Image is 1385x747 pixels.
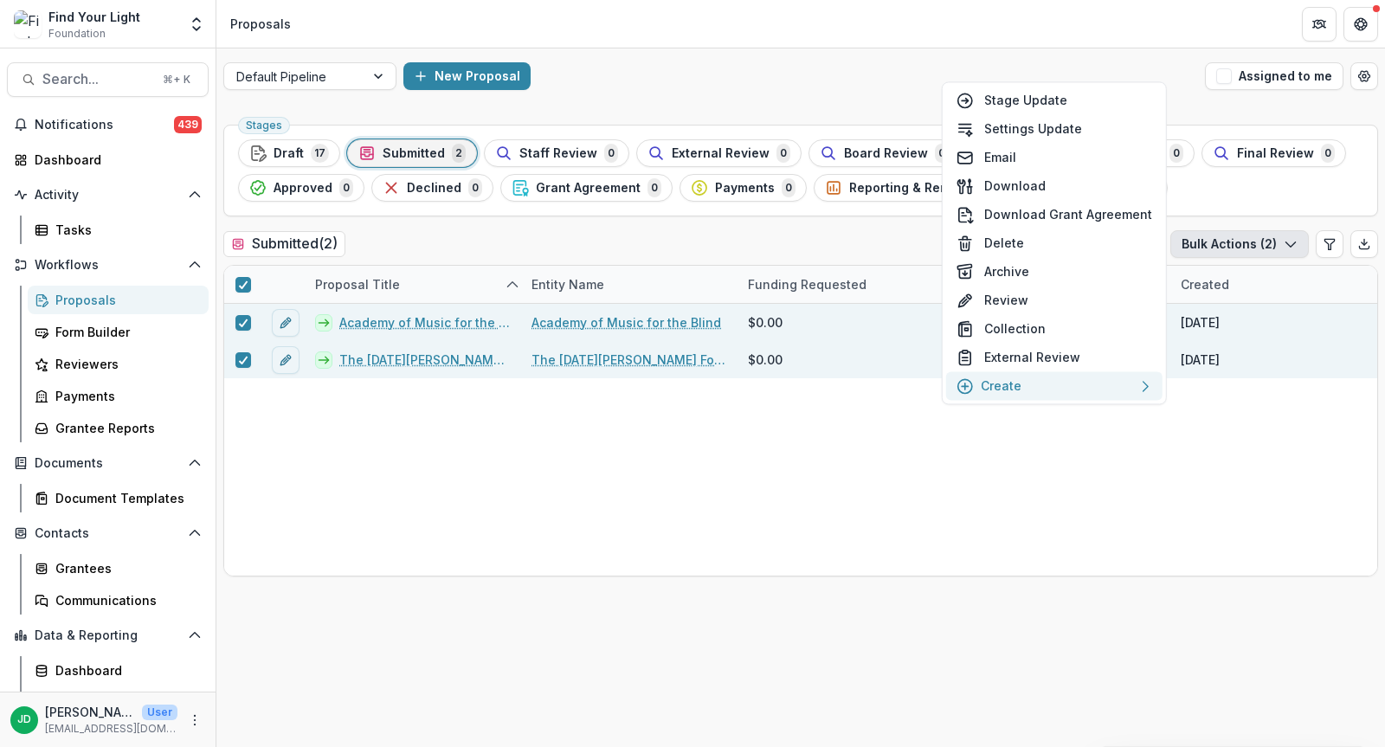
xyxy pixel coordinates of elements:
span: Contacts [35,526,181,541]
svg: sorted ascending [506,278,519,292]
div: Proposals [55,291,195,309]
button: Open Data & Reporting [7,621,209,649]
button: Open table manager [1350,62,1378,90]
button: Draft17 [238,139,340,167]
span: Workflows [35,258,181,273]
span: $0.00 [748,313,783,332]
span: $0.00 [748,351,783,369]
a: Grantee Reports [28,414,209,442]
span: Board Review [844,146,928,161]
div: Proposal Title [305,275,410,293]
button: Grant Agreement0 [500,174,673,202]
a: Data Report [28,688,209,717]
a: Proposals [28,286,209,314]
button: Get Help [1343,7,1378,42]
a: The [DATE][PERSON_NAME] Foundation [531,351,727,369]
span: Search... [42,71,152,87]
button: Search... [7,62,209,97]
a: Communications [28,586,209,615]
span: Documents [35,456,181,471]
span: Staff Review [519,146,597,161]
a: The [DATE][PERSON_NAME] Foundation - 2025 - Find Your Light Foundation 25/26 RFP Grant Application [339,351,511,369]
span: Submitted [383,146,445,161]
button: New Proposal [403,62,531,90]
button: Submitted2 [347,139,477,167]
p: [PERSON_NAME] [45,703,135,721]
button: Reporting & Reminders0 [814,174,1021,202]
span: Grant Agreement [536,181,641,196]
span: 2 [452,144,466,163]
button: Open entity switcher [184,7,209,42]
img: Find Your Light [14,10,42,38]
button: Open Activity [7,181,209,209]
div: Communications [55,591,195,609]
a: Grantees [28,554,209,583]
button: More [184,710,205,731]
div: Entity Name [521,275,615,293]
a: Academy of Music for the Blind - 2025 - Find Your Light Foundation 25/26 RFP Grant Application [339,313,511,332]
div: Grantee Reports [55,419,195,437]
a: Document Templates [28,484,209,512]
span: 0 [782,178,796,197]
span: Data & Reporting [35,628,181,643]
span: 0 [604,144,618,163]
div: Dashboard [35,151,195,169]
span: 0 [647,178,661,197]
span: External Review [672,146,770,161]
button: Staff Review0 [484,139,629,167]
div: Grantees [55,559,195,577]
div: Jeffrey Dollinger [17,714,31,725]
button: Open Workflows [7,251,209,279]
button: Bulk Actions (2) [1170,230,1309,258]
span: Activity [35,188,181,203]
div: Proposals [230,15,291,33]
button: Payments0 [680,174,807,202]
a: Academy of Music for the Blind [531,313,721,332]
button: Notifications439 [7,111,209,138]
div: Funding Requested [738,266,954,303]
button: External Review0 [636,139,802,167]
button: edit [272,346,300,374]
div: Proposal Title [305,266,521,303]
button: Declined0 [371,174,493,202]
a: Reviewers [28,350,209,378]
button: Open Contacts [7,519,209,547]
span: Draft [274,146,304,161]
span: 0 [468,178,482,197]
div: Entity Name [521,266,738,303]
div: Form Builder [55,323,195,341]
button: Final Review0 [1201,139,1346,167]
button: Export table data [1350,230,1378,258]
a: Payments [28,382,209,410]
a: Tasks [28,216,209,244]
div: ⌘ + K [159,70,194,89]
a: Form Builder [28,318,209,346]
button: Open Documents [7,449,209,477]
p: User [142,705,177,720]
a: Dashboard [28,656,209,685]
span: Stages [246,119,282,132]
p: [EMAIL_ADDRESS][DOMAIN_NAME] [45,721,177,737]
div: Reviewers [55,355,195,373]
p: Create [981,377,1021,395]
div: Created [1170,275,1240,293]
div: [DATE] [1181,351,1220,369]
button: Assigned to me [1205,62,1343,90]
span: Payments [715,181,775,196]
div: Find Your Light [48,8,140,26]
div: [DATE] [1181,313,1220,332]
button: Board Review0 [808,139,960,167]
div: Payments [55,387,195,405]
button: Approved0 [238,174,364,202]
span: Foundation [48,26,106,42]
span: Reporting & Reminders [849,181,989,196]
span: 0 [339,178,353,197]
span: Final Review [1237,146,1314,161]
div: Tasks [55,221,195,239]
span: 439 [174,116,202,133]
h2: Submitted ( 2 ) [223,231,345,256]
button: Edit table settings [1316,230,1343,258]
